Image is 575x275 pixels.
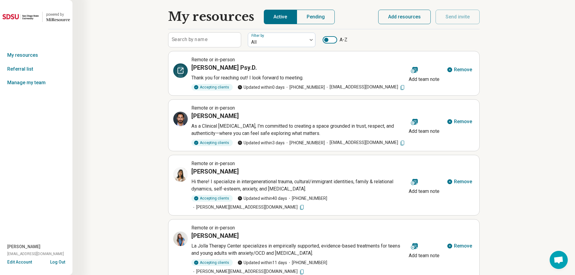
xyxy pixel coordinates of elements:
[297,10,335,24] button: Pending
[436,10,480,24] button: Send invite
[191,63,257,72] h3: [PERSON_NAME] Psy.D.
[264,10,297,24] button: Active
[191,167,239,176] h3: [PERSON_NAME]
[7,251,64,257] span: [EMAIL_ADDRESS][DOMAIN_NAME]
[285,84,325,91] span: [PHONE_NUMBER]
[406,174,442,196] button: Add team note
[406,114,442,136] button: Add team note
[287,195,327,202] span: [PHONE_NUMBER]
[172,37,208,42] label: Search by name
[285,140,325,146] span: [PHONE_NUMBER]
[191,268,305,275] span: [PERSON_NAME][EMAIL_ADDRESS][DOMAIN_NAME]
[191,204,305,210] span: [PERSON_NAME][EMAIL_ADDRESS][DOMAIN_NAME]
[191,57,235,62] span: Remote or in-person
[191,225,235,231] span: Remote or in-person
[287,260,327,266] span: [PHONE_NUMBER]
[238,84,285,91] span: Updated within 0 days
[406,62,442,84] button: Add team note
[191,112,239,120] h3: [PERSON_NAME]
[238,195,287,202] span: Updated within 40 days
[325,84,405,90] span: [EMAIL_ADDRESS][DOMAIN_NAME]
[191,105,235,111] span: Remote or in-person
[191,178,406,193] p: Hi there! I specialize in intergenerational trauma, cultural/immigrant identities, family & relat...
[2,10,70,24] a: San Diego State Universitypowered by
[191,123,406,137] p: As a Clinical [MEDICAL_DATA], I’m committed to creating a space grounded in trust, respect, and a...
[7,259,32,265] button: Edit Account
[238,260,287,266] span: Updated within 11 days
[191,195,233,202] div: Accepting clients
[191,232,239,240] h3: [PERSON_NAME]
[2,10,39,24] img: San Diego State University
[444,174,474,189] button: Remove
[191,259,233,266] div: Accepting clients
[191,242,406,257] p: La Jolla Therapy Center specializes in empirically supported, evidence-based treatments for teens...
[444,114,474,129] button: Remove
[406,239,442,261] button: Add team note
[251,34,265,38] label: Filter by
[444,62,474,77] button: Remove
[191,161,235,166] span: Remote or in-person
[7,244,40,250] span: [PERSON_NAME]
[46,12,70,17] div: powered by
[191,74,406,82] p: Thank you for reaching out! I look forward to meeting.
[444,239,474,253] button: Remove
[325,139,405,146] span: [EMAIL_ADDRESS][DOMAIN_NAME]
[323,36,347,43] label: A-Z
[550,251,568,269] div: Open chat
[50,259,65,264] button: Log Out
[378,10,431,24] button: Add resources
[191,139,233,146] div: Accepting clients
[238,140,285,146] span: Updated within 3 days
[191,84,233,91] div: Accepting clients
[168,10,254,24] h1: My resources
